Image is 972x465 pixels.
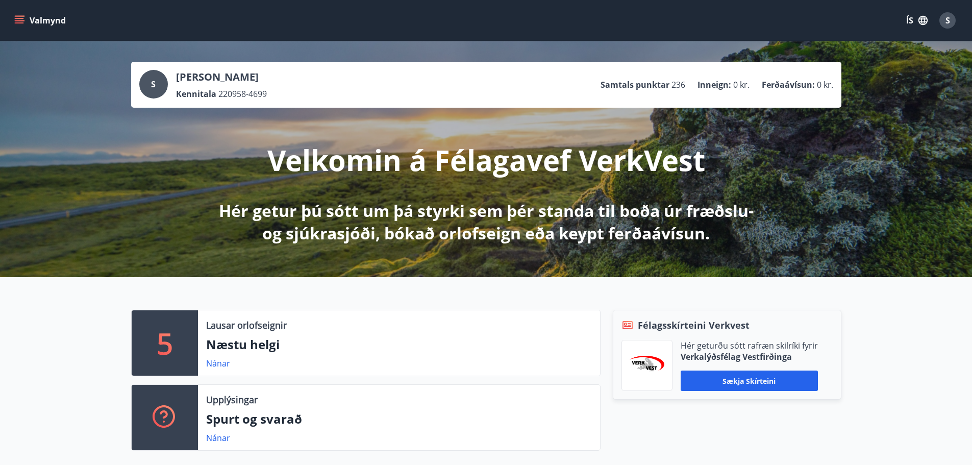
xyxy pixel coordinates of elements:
[601,79,669,90] p: Samtals punktar
[206,336,592,353] p: Næstu helgi
[206,358,230,369] a: Nánar
[157,324,173,362] p: 5
[206,410,592,428] p: Spurt og svarað
[762,79,815,90] p: Ferðaávísun :
[151,79,156,90] span: S
[935,8,960,33] button: S
[697,79,731,90] p: Inneign :
[681,371,818,391] button: Sækja skírteini
[681,340,818,351] p: Hér geturðu sótt rafræn skilríki fyrir
[206,393,258,406] p: Upplýsingar
[817,79,833,90] span: 0 kr.
[176,88,216,100] p: Kennitala
[901,11,933,30] button: ÍS
[945,15,950,26] span: S
[206,319,287,332] p: Lausar orlofseignir
[630,356,664,376] img: jihgzMk4dcgjRAW2aMgpbAqQEG7LZi0j9dOLAUvz.png
[638,319,750,332] span: Félagsskírteini Verkvest
[217,200,756,244] p: Hér getur þú sótt um þá styrki sem þér standa til boða úr fræðslu- og sjúkrasjóði, bókað orlofsei...
[206,432,230,444] a: Nánar
[176,70,267,84] p: [PERSON_NAME]
[12,11,70,30] button: menu
[267,140,705,179] p: Velkomin á Félagavef VerkVest
[218,88,267,100] span: 220958-4699
[681,351,818,362] p: Verkalýðsfélag Vestfirðinga
[671,79,685,90] span: 236
[733,79,750,90] span: 0 kr.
